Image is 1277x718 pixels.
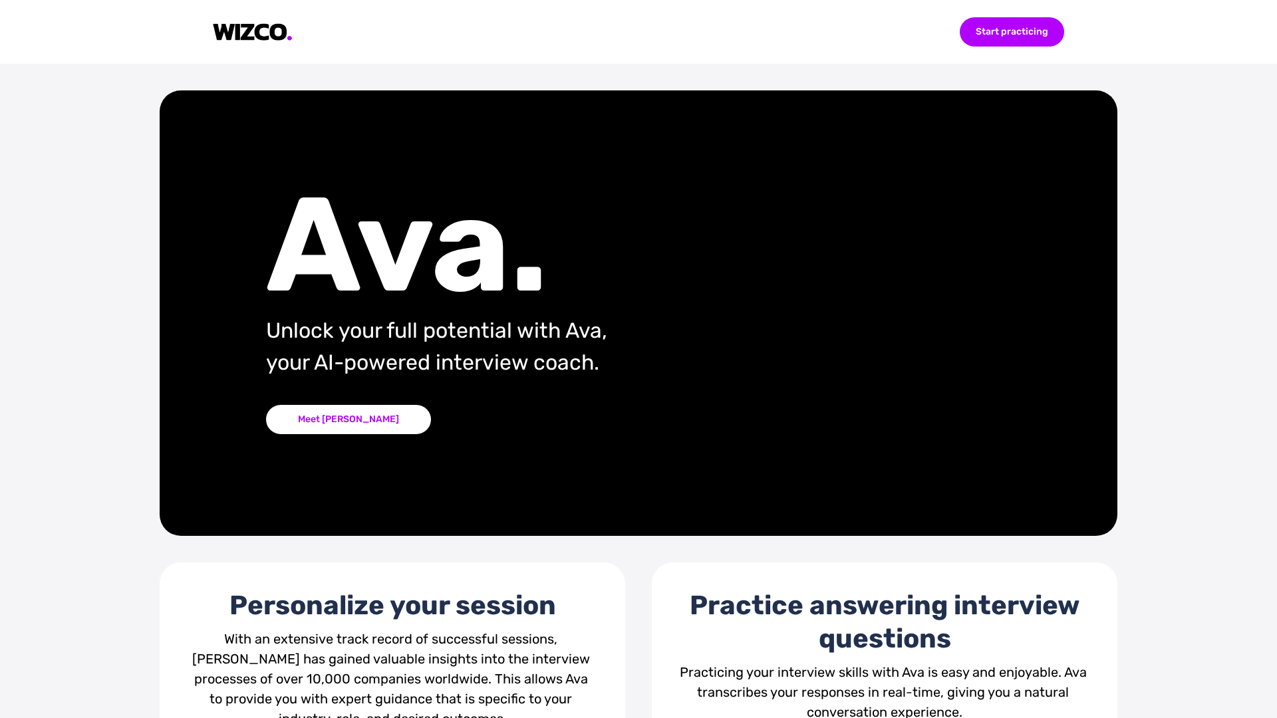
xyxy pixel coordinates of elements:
div: Personalize your session [186,589,599,622]
div: Ava. [266,192,724,299]
div: Meet [PERSON_NAME] [266,405,431,434]
div: Practice answering interview questions [678,589,1091,656]
div: Start practicing [960,17,1064,47]
img: logo [213,23,293,41]
div: Unlock your full potential with Ava, your AI-powered interview coach. [266,314,724,378]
